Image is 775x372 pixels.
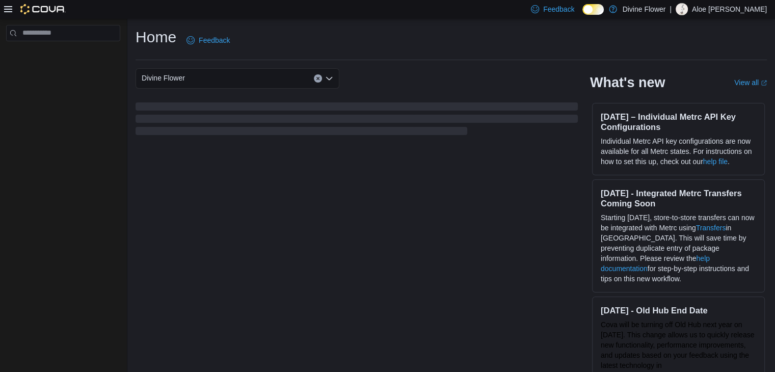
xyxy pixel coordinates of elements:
[136,27,176,47] h1: Home
[601,254,710,273] a: help documentation
[601,188,756,208] h3: [DATE] - Integrated Metrc Transfers Coming Soon
[692,3,767,15] p: Aloe [PERSON_NAME]
[325,74,333,83] button: Open list of options
[543,4,574,14] span: Feedback
[761,80,767,86] svg: External link
[199,35,230,45] span: Feedback
[182,30,234,50] a: Feedback
[601,136,756,167] p: Individual Metrc API key configurations are now available for all Metrc states. For instructions ...
[314,74,322,83] button: Clear input
[734,78,767,87] a: View allExternal link
[601,112,756,132] h3: [DATE] – Individual Metrc API Key Configurations
[696,224,726,232] a: Transfers
[136,104,578,137] span: Loading
[6,43,120,68] nav: Complex example
[142,72,185,84] span: Divine Flower
[601,305,756,315] h3: [DATE] - Old Hub End Date
[582,4,604,15] input: Dark Mode
[703,157,728,166] a: help file
[670,3,672,15] p: |
[590,74,665,91] h2: What's new
[601,212,756,284] p: Starting [DATE], store-to-store transfers can now be integrated with Metrc using in [GEOGRAPHIC_D...
[622,3,665,15] p: Divine Flower
[676,3,688,15] div: Aloe Samuels
[20,4,66,14] img: Cova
